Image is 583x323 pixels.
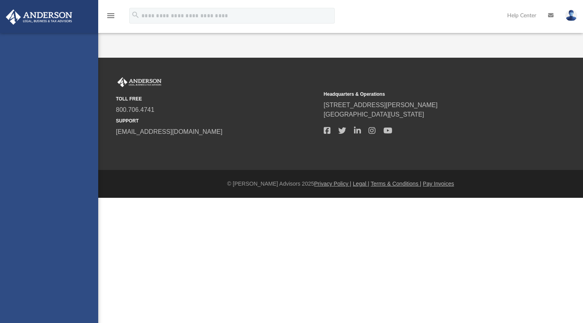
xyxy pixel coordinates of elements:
[565,10,577,21] img: User Pic
[131,11,140,19] i: search
[116,77,163,88] img: Anderson Advisors Platinum Portal
[98,180,583,188] div: © [PERSON_NAME] Advisors 2025
[423,181,454,187] a: Pay Invoices
[106,15,115,20] a: menu
[116,128,222,135] a: [EMAIL_ADDRESS][DOMAIN_NAME]
[106,11,115,20] i: menu
[116,106,154,113] a: 800.706.4741
[324,91,526,98] small: Headquarters & Operations
[116,95,318,102] small: TOLL FREE
[324,102,438,108] a: [STREET_ADDRESS][PERSON_NAME]
[314,181,352,187] a: Privacy Policy |
[116,117,318,124] small: SUPPORT
[371,181,422,187] a: Terms & Conditions |
[324,111,424,118] a: [GEOGRAPHIC_DATA][US_STATE]
[353,181,369,187] a: Legal |
[4,9,75,25] img: Anderson Advisors Platinum Portal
